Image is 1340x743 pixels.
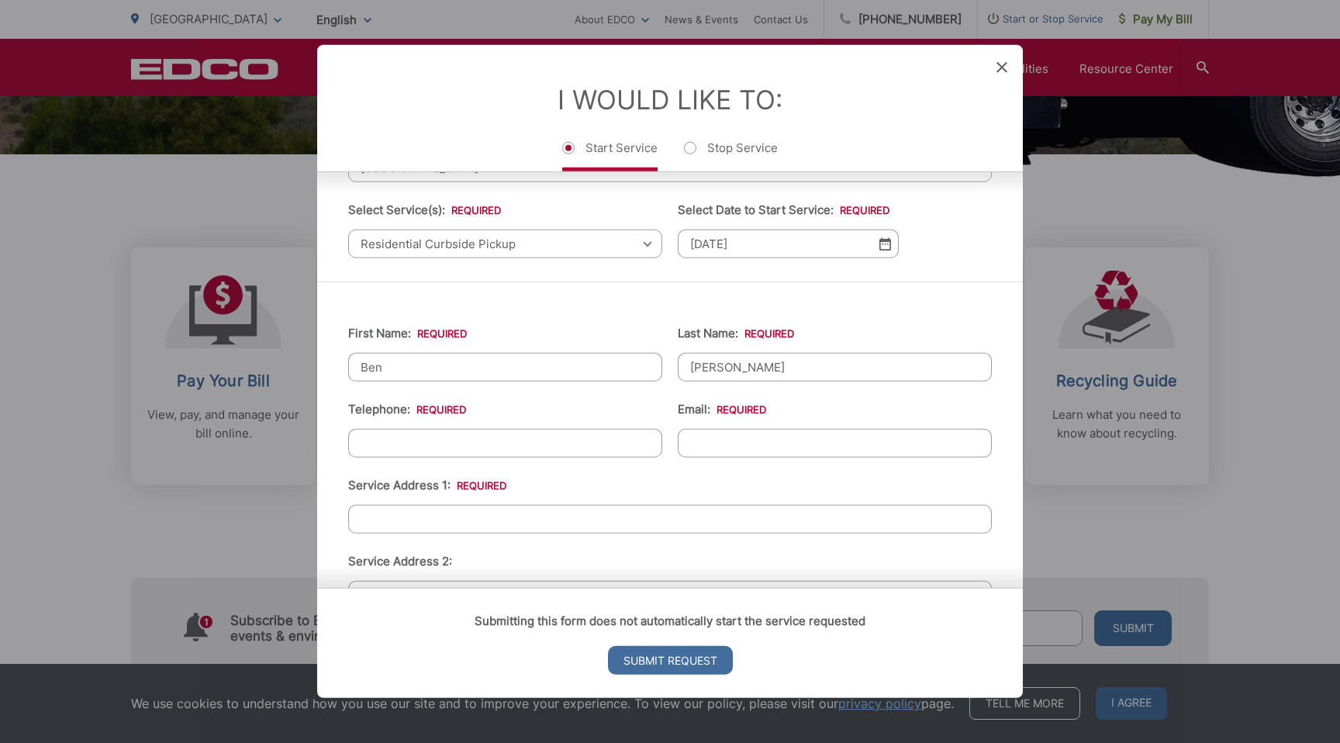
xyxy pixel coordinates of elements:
[678,327,794,340] label: Last Name:
[879,237,891,251] img: Select date
[475,613,865,628] strong: Submitting this form does not automatically start the service requested
[678,230,899,258] input: Select date
[678,203,889,217] label: Select Date to Start Service:
[348,327,467,340] label: First Name:
[348,555,452,568] label: Service Address 2:
[558,84,782,116] label: I Would Like To:
[678,403,766,416] label: Email:
[348,403,466,416] label: Telephone:
[684,140,778,171] label: Stop Service
[348,203,501,217] label: Select Service(s):
[608,646,733,675] input: Submit Request
[562,140,658,171] label: Start Service
[348,230,662,258] span: Residential Curbside Pickup
[348,479,506,492] label: Service Address 1:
